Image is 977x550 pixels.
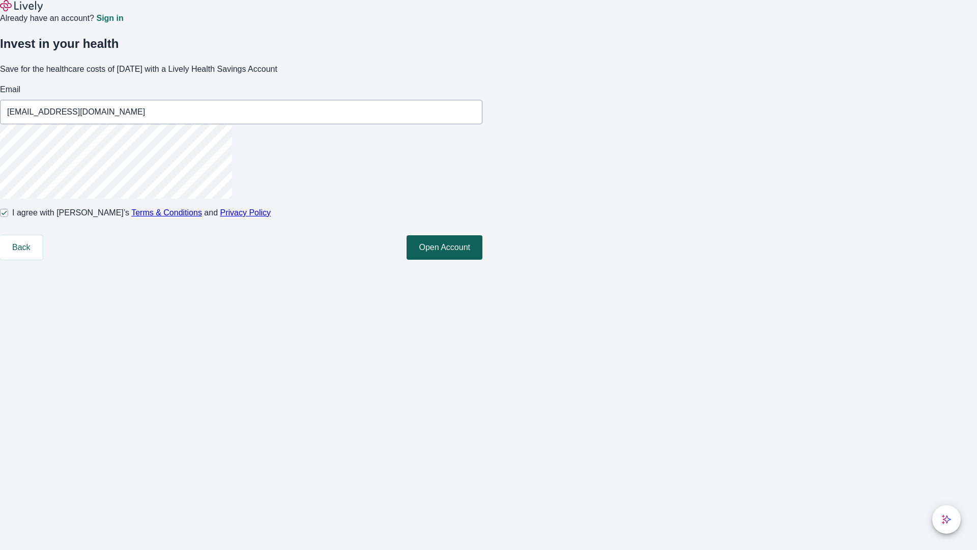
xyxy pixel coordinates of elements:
button: chat [932,505,961,534]
a: Privacy Policy [220,208,271,217]
span: I agree with [PERSON_NAME]’s and [12,207,271,219]
button: Open Account [407,235,482,260]
a: Sign in [96,14,123,22]
svg: Lively AI Assistant [941,514,952,525]
a: Terms & Conditions [131,208,202,217]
